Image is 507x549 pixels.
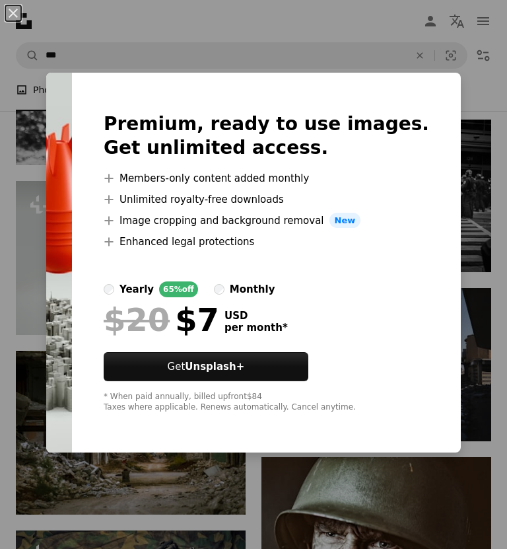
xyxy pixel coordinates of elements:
[104,352,308,381] button: GetUnsplash+
[185,361,244,373] strong: Unsplash+
[104,303,170,337] span: $20
[104,192,429,207] li: Unlimited royalty-free downloads
[224,322,288,334] span: per month *
[104,234,429,250] li: Enhanced legal protections
[104,213,429,229] li: Image cropping and background removal
[224,310,288,322] span: USD
[159,281,198,297] div: 65% off
[230,281,275,297] div: monthly
[46,73,72,453] img: premium_photo-1709070896650-1a6947990111
[104,112,429,160] h2: Premium, ready to use images. Get unlimited access.
[104,303,219,337] div: $7
[104,170,429,186] li: Members-only content added monthly
[119,281,154,297] div: yearly
[214,284,224,295] input: monthly
[104,284,114,295] input: yearly65%off
[329,213,361,229] span: New
[104,392,429,413] div: * When paid annually, billed upfront $84 Taxes where applicable. Renews automatically. Cancel any...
